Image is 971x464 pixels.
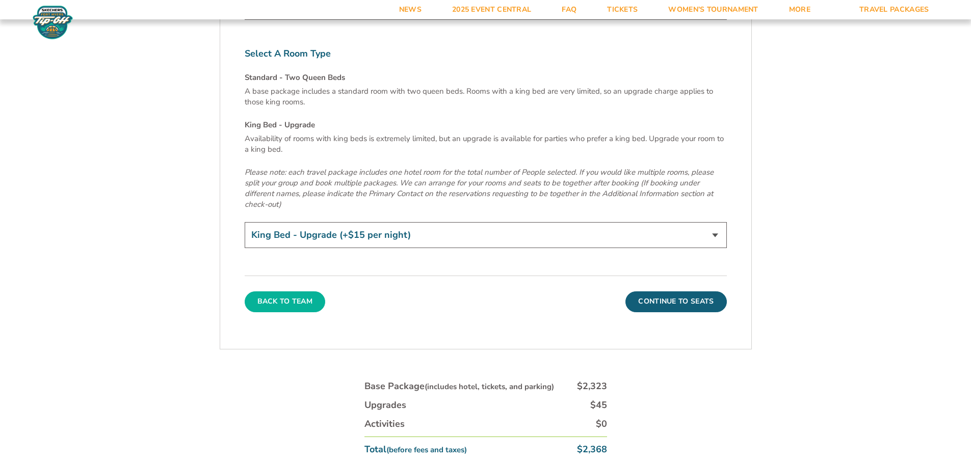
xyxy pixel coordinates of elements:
[364,399,406,412] div: Upgrades
[425,381,554,392] small: (includes hotel, tickets, and parking)
[245,167,714,209] em: Please note: each travel package includes one hotel room for the total number of People selected....
[245,86,727,107] p: A base package includes a standard room with two queen beds. Rooms with a king bed are very limit...
[577,443,607,456] div: $2,368
[245,72,727,83] h4: Standard - Two Queen Beds
[364,418,405,430] div: Activities
[577,380,607,393] div: $2,323
[31,5,75,40] img: Fort Myers Tip-Off
[590,399,607,412] div: $45
[386,445,467,455] small: (before fees and taxes)
[364,380,554,393] div: Base Package
[596,418,607,430] div: $0
[245,120,727,130] h4: King Bed - Upgrade
[625,291,726,312] button: Continue To Seats
[245,291,326,312] button: Back To Team
[245,47,727,60] label: Select A Room Type
[364,443,467,456] div: Total
[245,133,727,155] p: Availability of rooms with king beds is extremely limited, but an upgrade is available for partie...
